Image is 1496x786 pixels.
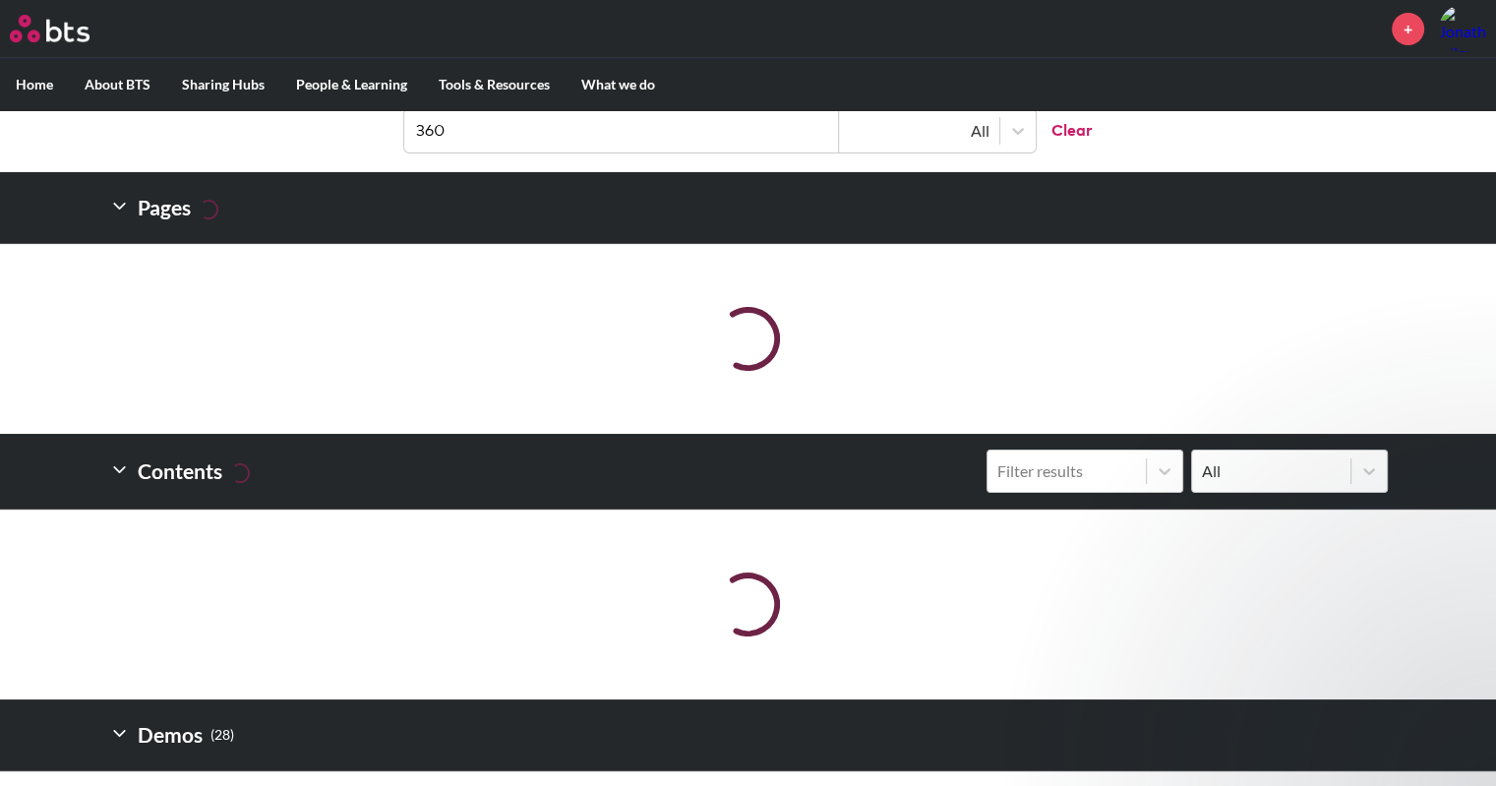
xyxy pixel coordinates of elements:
label: What we do [566,59,671,110]
h2: Pages [109,188,218,227]
div: All [849,120,989,142]
small: ( 28 ) [210,722,234,749]
img: Jonathon Allred [1439,5,1486,52]
a: Go home [10,15,126,42]
label: Sharing Hubs [166,59,280,110]
a: + [1392,13,1424,45]
a: Profile [1439,5,1486,52]
div: Filter results [997,460,1136,482]
img: BTS Logo [10,15,90,42]
button: Clear [1036,109,1093,152]
label: People & Learning [280,59,423,110]
iframe: Intercom live chat [1429,719,1476,766]
label: About BTS [69,59,166,110]
input: Find contents, pages and demos... [404,109,839,152]
label: Tools & Resources [423,59,566,110]
h2: Demos [109,715,234,755]
h2: Contents [109,450,250,493]
iframe: Intercom notifications message [1103,385,1496,733]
